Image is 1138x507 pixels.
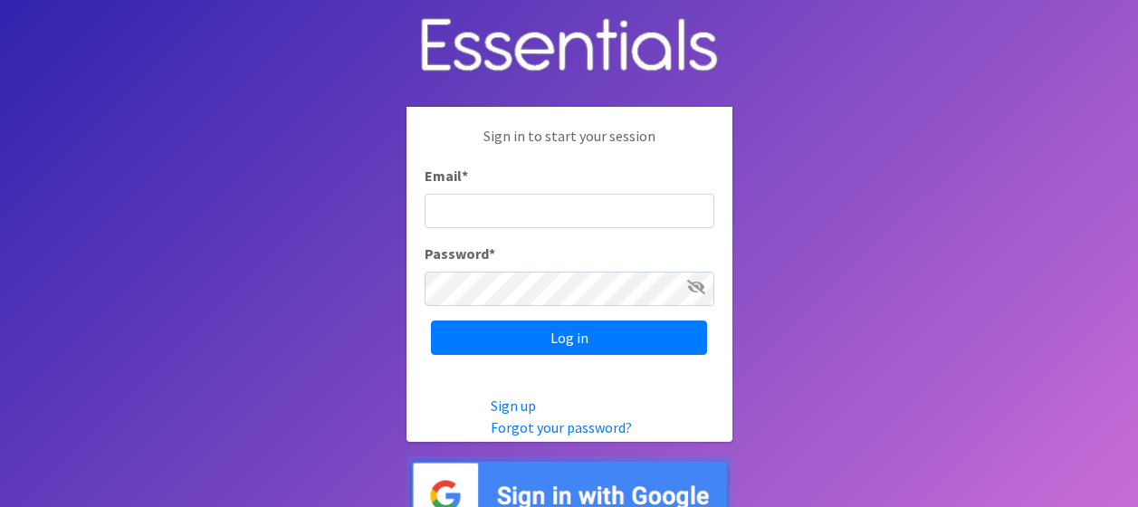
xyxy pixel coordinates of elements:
abbr: required [489,244,495,263]
p: Sign in to start your session [425,125,714,165]
input: Log in [431,320,707,355]
a: Sign up [491,397,536,415]
abbr: required [462,167,468,185]
a: Forgot your password? [491,418,632,436]
label: Password [425,243,495,264]
label: Email [425,165,468,187]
